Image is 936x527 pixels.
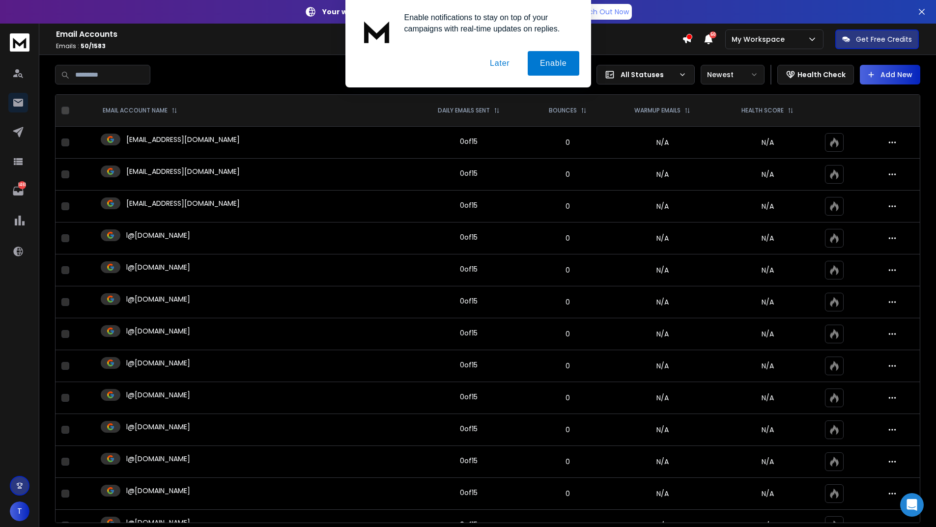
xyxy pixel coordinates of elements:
[608,318,716,350] td: N/A
[533,361,602,371] p: 0
[722,201,813,211] p: N/A
[533,169,602,179] p: 0
[103,107,177,114] div: EMAIL ACCOUNT NAME
[126,390,190,400] p: l@[DOMAIN_NAME]
[608,222,716,254] td: N/A
[608,478,716,510] td: N/A
[126,454,190,464] p: l@[DOMAIN_NAME]
[608,254,716,286] td: N/A
[533,138,602,147] p: 0
[126,230,190,240] p: l@[DOMAIN_NAME]
[900,493,924,517] div: Open Intercom Messenger
[608,127,716,159] td: N/A
[722,457,813,467] p: N/A
[18,181,26,189] p: 1461
[126,326,190,336] p: l@[DOMAIN_NAME]
[608,382,716,414] td: N/A
[722,361,813,371] p: N/A
[10,501,29,521] button: T
[357,12,397,51] img: notification icon
[460,137,478,146] div: 0 of 15
[608,350,716,382] td: N/A
[549,107,577,114] p: BOUNCES
[722,329,813,339] p: N/A
[460,200,478,210] div: 0 of 15
[722,393,813,403] p: N/A
[460,392,478,402] div: 0 of 15
[528,51,579,76] button: Enable
[722,489,813,499] p: N/A
[397,12,579,34] div: Enable notifications to stay on top of your campaigns with real-time updates on replies.
[608,191,716,222] td: N/A
[722,233,813,243] p: N/A
[722,169,813,179] p: N/A
[722,138,813,147] p: N/A
[608,446,716,478] td: N/A
[722,265,813,275] p: N/A
[533,233,602,243] p: 0
[533,425,602,435] p: 0
[478,51,522,76] button: Later
[460,328,478,338] div: 0 of 15
[608,159,716,191] td: N/A
[126,294,190,304] p: l@[DOMAIN_NAME]
[722,425,813,435] p: N/A
[533,457,602,467] p: 0
[126,422,190,432] p: l@[DOMAIN_NAME]
[126,166,240,176] p: [EMAIL_ADDRESS][DOMAIN_NAME]
[722,297,813,307] p: N/A
[438,107,490,114] p: DAILY EMAILS SENT
[126,198,240,208] p: [EMAIL_ADDRESS][DOMAIN_NAME]
[460,424,478,434] div: 0 of 15
[533,329,602,339] p: 0
[533,201,602,211] p: 0
[608,414,716,446] td: N/A
[533,297,602,307] p: 0
[126,135,240,144] p: [EMAIL_ADDRESS][DOMAIN_NAME]
[126,262,190,272] p: l@[DOMAIN_NAME]
[741,107,784,114] p: HEALTH SCORE
[460,360,478,370] div: 0 of 15
[460,264,478,274] div: 0 of 15
[460,296,478,306] div: 0 of 15
[533,393,602,403] p: 0
[126,486,190,496] p: l@[DOMAIN_NAME]
[460,488,478,498] div: 0 of 15
[533,265,602,275] p: 0
[460,232,478,242] div: 0 of 15
[460,456,478,466] div: 0 of 15
[126,358,190,368] p: l@[DOMAIN_NAME]
[634,107,681,114] p: WARMUP EMAILS
[460,168,478,178] div: 0 of 15
[8,181,28,201] a: 1461
[533,489,602,499] p: 0
[608,286,716,318] td: N/A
